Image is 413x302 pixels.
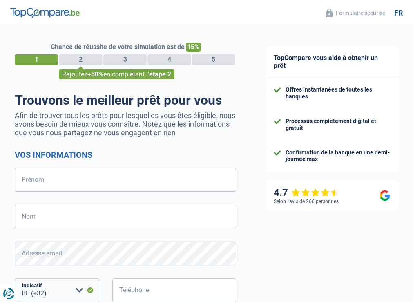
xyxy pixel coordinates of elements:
[274,199,339,204] div: Selon l’avis de 266 personnes
[321,6,390,20] button: Formulaire sécurisé
[59,69,174,79] div: Rajoutez en complétant l'
[286,149,390,163] div: Confirmation de la banque en une demi-journée max
[266,46,398,78] div: TopCompare vous aide à obtenir un prêt
[59,54,102,65] div: 2
[112,278,236,302] input: 401020304
[103,54,147,65] div: 3
[394,9,403,18] div: fr
[87,70,103,78] span: +30%
[274,187,339,199] div: 4.7
[286,118,390,132] div: Processus complètement digital et gratuit
[147,54,191,65] div: 4
[51,43,185,51] span: Chance de réussite de votre simulation est de
[15,54,58,65] div: 1
[15,92,236,108] h1: Trouvons le meilleur prêt pour vous
[149,70,171,78] span: étape 2
[15,150,236,160] h2: Vos informations
[192,54,235,65] div: 5
[15,111,236,137] p: Afin de trouver tous les prêts pour lesquelles vous êtes éligible, nous avons besoin de mieux vou...
[286,86,390,100] div: Offres instantanées de toutes les banques
[186,43,201,52] span: 15%
[10,8,80,18] img: TopCompare Logo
